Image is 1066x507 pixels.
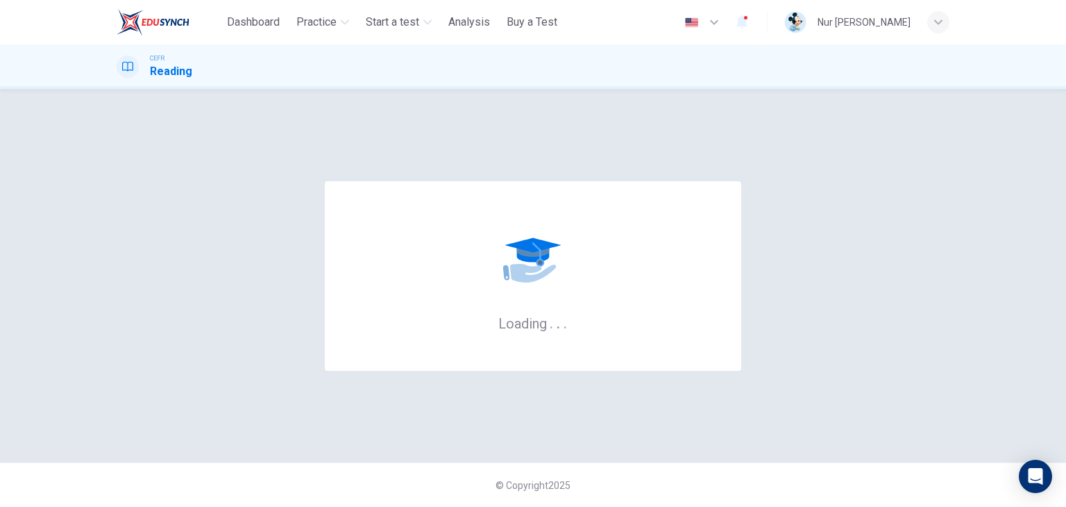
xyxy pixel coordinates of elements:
h1: Reading [150,63,192,80]
img: ELTC logo [117,8,189,36]
img: en [683,17,700,28]
button: Start a test [360,10,437,35]
a: ELTC logo [117,8,221,36]
span: Dashboard [227,14,280,31]
button: Dashboard [221,10,285,35]
h6: . [563,310,568,333]
button: Practice [291,10,355,35]
h6: . [549,310,554,333]
span: © Copyright 2025 [496,480,570,491]
span: Practice [296,14,337,31]
span: CEFR [150,53,164,63]
span: Start a test [366,14,419,31]
span: Buy a Test [507,14,557,31]
button: Analysis [443,10,496,35]
div: Open Intercom Messenger [1019,460,1052,493]
button: Buy a Test [501,10,563,35]
div: Nur [PERSON_NAME] [818,14,911,31]
h6: Loading [498,314,568,332]
span: Analysis [448,14,490,31]
img: Profile picture [784,11,806,33]
h6: . [556,310,561,333]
